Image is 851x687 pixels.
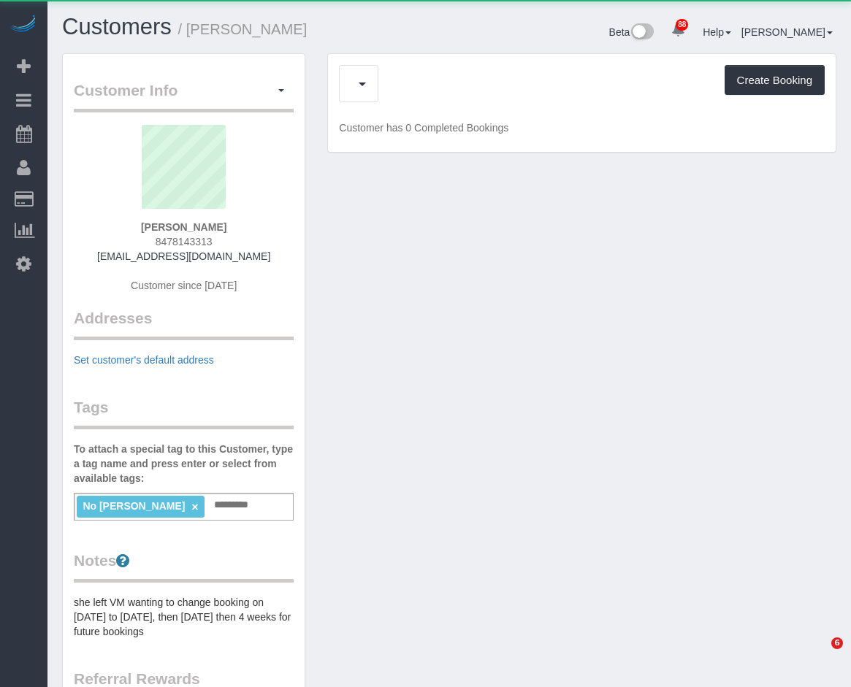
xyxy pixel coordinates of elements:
[178,21,308,37] small: / [PERSON_NAME]
[703,26,731,38] a: Help
[83,500,185,512] span: No [PERSON_NAME]
[9,15,38,35] img: Automaid Logo
[74,80,294,112] legend: Customer Info
[339,120,825,135] p: Customer has 0 Completed Bookings
[676,19,688,31] span: 88
[62,14,172,39] a: Customers
[831,637,843,649] span: 6
[725,65,825,96] button: Create Booking
[801,637,836,672] iframe: Intercom live chat
[664,15,692,47] a: 88
[74,396,294,429] legend: Tags
[630,23,654,42] img: New interface
[741,26,833,38] a: [PERSON_NAME]
[156,236,213,247] span: 8478143313
[74,595,294,639] pre: she left VM wanting to change booking on [DATE] to [DATE], then [DATE] then 4 weeks for future bo...
[74,354,214,366] a: Set customer's default address
[131,280,237,291] span: Customer since [DATE]
[74,442,294,485] label: To attach a special tag to this Customer, type a tag name and press enter or select from availabl...
[97,250,270,262] a: [EMAIL_ADDRESS][DOMAIN_NAME]
[191,501,198,513] a: ×
[74,550,294,583] legend: Notes
[141,221,226,233] strong: [PERSON_NAME]
[609,26,655,38] a: Beta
